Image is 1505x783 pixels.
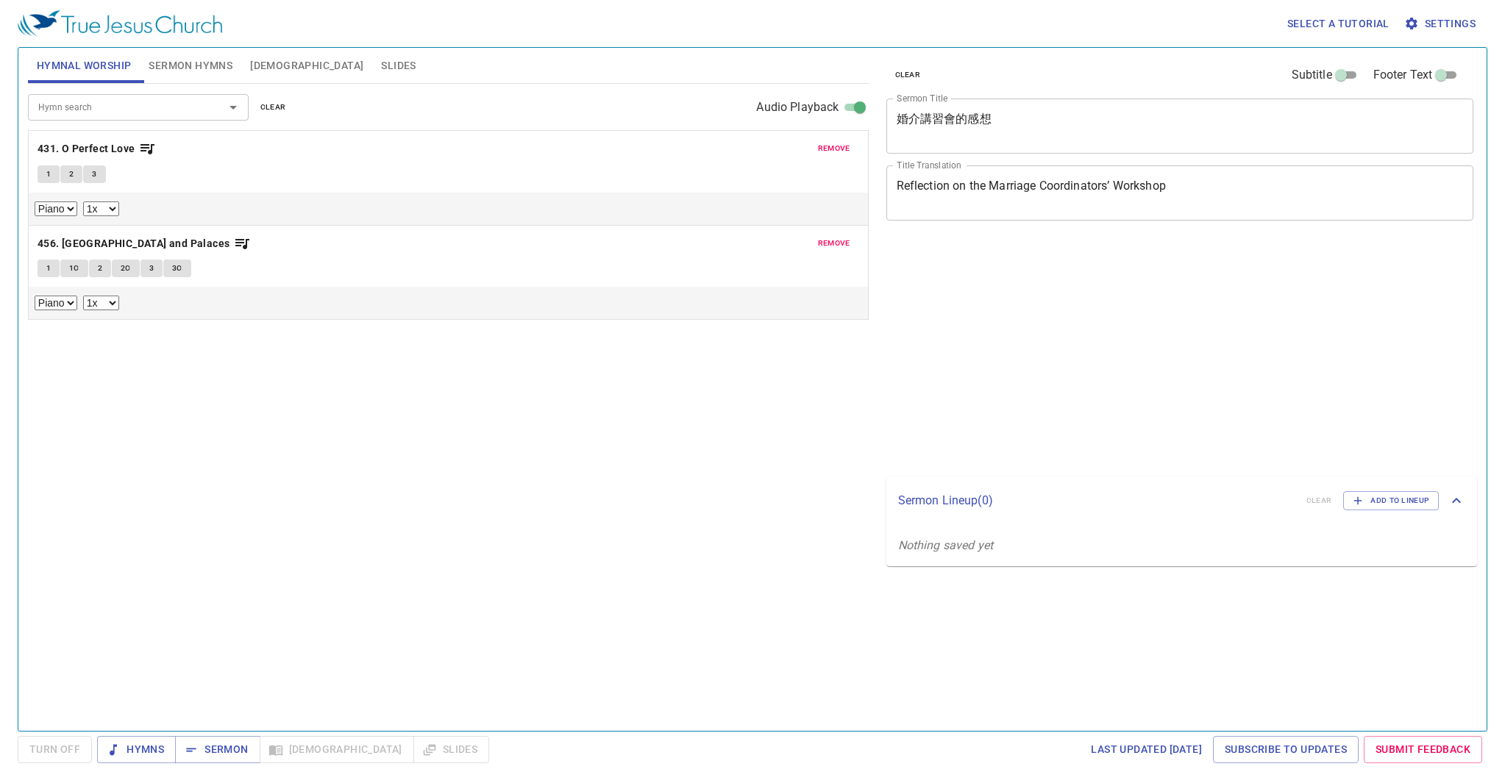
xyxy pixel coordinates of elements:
[260,101,286,114] span: clear
[1343,491,1439,510] button: Add to Lineup
[897,112,1464,140] textarea: 婚介講習會的感想
[886,66,930,84] button: clear
[818,237,850,250] span: remove
[60,165,82,183] button: 2
[1407,15,1476,33] span: Settings
[886,476,1478,525] div: Sermon Lineup(0)clearAdd to Lineup
[172,262,182,275] span: 3C
[898,492,1295,510] p: Sermon Lineup ( 0 )
[175,736,260,763] button: Sermon
[898,538,994,552] i: Nothing saved yet
[121,262,131,275] span: 2C
[163,260,191,277] button: 3C
[880,236,1358,471] iframe: from-child
[38,235,230,253] b: 456. [GEOGRAPHIC_DATA] and Palaces
[1401,10,1481,37] button: Settings
[35,201,77,216] select: Select Track
[35,296,77,310] select: Select Track
[223,97,243,118] button: Open
[69,168,74,181] span: 2
[1292,66,1332,84] span: Subtitle
[97,736,176,763] button: Hymns
[897,179,1464,207] textarea: Reflection on the Marriage Coordinators’ Workshop
[112,260,140,277] button: 2C
[140,260,163,277] button: 3
[809,140,859,157] button: remove
[89,260,111,277] button: 2
[83,296,119,310] select: Playback Rate
[60,260,88,277] button: 1C
[250,57,363,75] span: [DEMOGRAPHIC_DATA]
[1281,10,1395,37] button: Select a tutorial
[818,142,850,155] span: remove
[252,99,295,116] button: clear
[1353,494,1429,507] span: Add to Lineup
[187,740,248,759] span: Sermon
[756,99,839,116] span: Audio Playback
[1373,66,1433,84] span: Footer Text
[92,168,96,181] span: 3
[38,260,60,277] button: 1
[38,165,60,183] button: 1
[38,140,135,158] b: 431. O Perfect Love
[149,57,232,75] span: Sermon Hymns
[98,262,102,275] span: 2
[37,57,132,75] span: Hymnal Worship
[83,165,105,183] button: 3
[109,740,164,759] span: Hymns
[809,235,859,252] button: remove
[1091,740,1202,759] span: Last updated [DATE]
[381,57,416,75] span: Slides
[18,10,222,37] img: True Jesus Church
[38,140,156,158] button: 431. O Perfect Love
[1364,736,1482,763] a: Submit Feedback
[149,262,154,275] span: 3
[1376,740,1470,759] span: Submit Feedback
[1225,740,1347,759] span: Subscribe to Updates
[46,262,51,275] span: 1
[1213,736,1359,763] a: Subscribe to Updates
[1287,15,1390,33] span: Select a tutorial
[895,68,921,82] span: clear
[69,262,79,275] span: 1C
[83,201,119,216] select: Playback Rate
[38,235,251,253] button: 456. [GEOGRAPHIC_DATA] and Palaces
[46,168,51,181] span: 1
[1085,736,1208,763] a: Last updated [DATE]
